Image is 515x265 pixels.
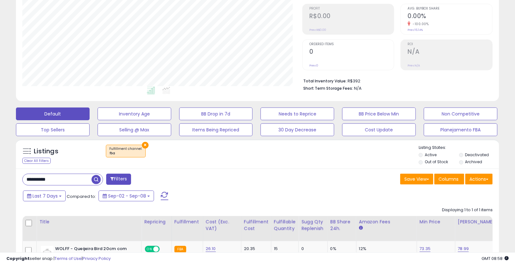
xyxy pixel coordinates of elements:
button: Planejamento FBA [424,123,497,136]
label: Out of Stock [425,159,448,164]
li: R$392 [303,77,488,84]
button: Items Being Repriced [179,123,253,136]
h5: Listings [34,147,58,156]
div: Fulfillable Quantity [274,219,296,232]
h2: 0.00% [408,12,492,21]
span: Last 7 Days [33,193,58,199]
h2: R$0.00 [309,12,394,21]
span: Fulfillment channel : [109,146,142,156]
button: Last 7 Days [23,191,66,201]
span: Profit [309,7,394,10]
a: 26.10 [206,246,216,252]
b: Total Inventory Value: [303,78,347,84]
div: seller snap | | [6,256,111,262]
a: Privacy Policy [83,255,111,262]
small: FBA [174,246,186,253]
button: Inventory Age [98,108,171,120]
h2: 0 [309,48,394,57]
button: Filters [106,174,131,185]
button: BB Price Below Min [342,108,416,120]
div: Fulfillment [174,219,200,225]
div: Repricing [144,219,169,225]
label: Archived [465,159,482,164]
p: Listing States: [419,145,499,151]
b: WOLFF - Queijeira Bird 20cm com Tampa Cristal Ecol?gico [55,246,133,259]
button: BB Drop in 7d [179,108,253,120]
div: 0 [301,246,323,252]
button: Save View [400,174,433,185]
div: 0% [330,246,351,252]
button: Top Sellers [16,123,90,136]
div: Displaying 1 to 1 of 1 items [442,207,493,213]
small: Amazon Fees. [359,225,363,231]
div: Sugg Qty Replenish [301,219,325,232]
div: BB Share 24h. [330,219,354,232]
div: Min Price [420,219,452,225]
button: × [142,142,149,149]
span: ROI [408,43,492,46]
strong: Copyright [6,255,30,262]
img: 21dA467eZYL._SL40_.jpg [41,246,54,259]
small: Prev: 0 [309,64,318,67]
button: Actions [465,174,493,185]
button: Default [16,108,90,120]
div: Title [39,219,139,225]
span: Compared to: [67,193,96,199]
div: 12% [359,246,412,252]
button: 30 Day Decrease [261,123,334,136]
button: Cost Update [342,123,416,136]
label: Active [425,152,437,157]
h2: N/A [408,48,492,57]
a: Terms of Use [55,255,82,262]
a: 73.35 [420,246,431,252]
small: Prev: 16.14% [408,28,423,32]
span: Columns [438,176,459,182]
span: 2025-09-16 08:58 GMT [482,255,509,262]
div: Fulfillment Cost [244,219,269,232]
div: 15 [274,246,294,252]
div: Clear All Filters [22,158,51,164]
div: [PERSON_NAME] [458,219,496,225]
th: Please note that this number is a calculation based on your required days of coverage and your ve... [299,216,328,241]
b: Short Term Storage Fees: [303,86,353,91]
div: 20.35 [244,246,266,252]
span: Ordered Items [309,43,394,46]
span: Sep-02 - Sep-08 [108,193,146,199]
div: Cost (Exc. VAT) [206,219,239,232]
div: fba [109,151,142,156]
span: N/A [354,85,362,91]
div: Amazon Fees [359,219,414,225]
button: Columns [434,174,464,185]
button: Non Competitive [424,108,497,120]
span: Avg. Buybox Share [408,7,492,10]
a: 78.99 [458,246,469,252]
button: Selling @ Max [98,123,171,136]
button: Needs to Reprice [261,108,334,120]
small: Prev: N/A [408,64,420,67]
small: Prev: R$0.00 [309,28,326,32]
small: -100.00% [410,22,429,26]
button: Sep-02 - Sep-08 [99,191,154,201]
label: Deactivated [465,152,489,157]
